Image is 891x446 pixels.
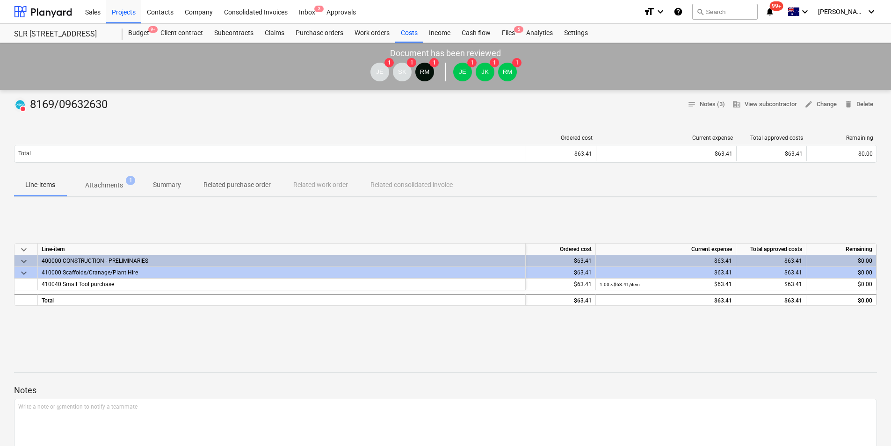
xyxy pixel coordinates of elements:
[801,97,840,112] button: Change
[155,24,209,43] div: Client contract
[740,279,802,290] div: $63.41
[600,135,733,141] div: Current expense
[38,294,526,306] div: Total
[512,58,522,67] span: 1
[529,279,592,290] div: $63.41
[655,6,666,17] i: keyboard_arrow_down
[25,180,55,190] p: Line-items
[600,295,732,307] div: $63.41
[696,8,704,15] span: search
[503,68,513,75] span: RM
[806,244,877,255] div: Remaining
[526,244,596,255] div: Ordered cost
[123,24,155,43] div: Budget
[844,99,873,110] span: Delete
[596,244,736,255] div: Current expense
[420,68,430,75] span: RM
[148,26,158,33] span: 9+
[498,63,517,81] div: Rowan MacDonald
[514,26,523,33] span: 5
[818,8,865,15] span: [PERSON_NAME]
[644,6,655,17] i: format_size
[810,255,872,267] div: $0.00
[740,135,803,141] div: Total approved costs
[398,68,406,75] span: SK
[18,244,29,255] span: keyboard_arrow_down
[804,99,837,110] span: Change
[496,24,521,43] a: Files5
[811,135,873,141] div: Remaining
[692,4,758,20] button: Search
[521,24,558,43] a: Analytics
[740,295,802,307] div: $63.41
[18,267,29,279] span: keyboard_arrow_down
[740,151,803,157] div: $63.41
[688,99,725,110] span: Notes (3)
[18,150,31,158] p: Total
[496,24,521,43] div: Files
[415,63,434,81] div: Rowan MacDonald
[558,24,594,43] a: Settings
[770,1,783,11] span: 99+
[600,267,732,279] div: $63.41
[14,385,877,396] p: Notes
[844,401,891,446] div: Chat Widget
[407,58,416,67] span: 1
[810,279,872,290] div: $0.00
[349,24,395,43] a: Work orders
[600,151,732,157] div: $63.41
[490,58,499,67] span: 1
[810,295,872,307] div: $0.00
[453,63,472,81] div: Jason Escobar
[476,63,494,81] div: John Keane
[85,180,123,190] p: Attachments
[456,24,496,43] a: Cash flow
[376,68,384,75] span: JE
[810,267,872,279] div: $0.00
[14,97,111,112] div: 8169/09632630
[530,135,593,141] div: Ordered cost
[684,97,729,112] button: Notes (3)
[290,24,349,43] a: Purchase orders
[18,256,29,267] span: keyboard_arrow_down
[600,282,640,287] small: 1.00 × $63.41 / item
[740,255,802,267] div: $63.41
[799,6,811,17] i: keyboard_arrow_down
[38,244,526,255] div: Line-item
[736,244,806,255] div: Total approved costs
[811,151,873,157] div: $0.00
[429,58,439,67] span: 1
[203,180,271,190] p: Related purchase order
[395,24,423,43] a: Costs
[674,6,683,17] i: Knowledge base
[530,151,592,157] div: $63.41
[153,180,181,190] p: Summary
[209,24,259,43] div: Subcontracts
[384,58,394,67] span: 1
[529,267,592,279] div: $63.41
[467,58,477,67] span: 1
[840,97,877,112] button: Delete
[481,68,489,75] span: JK
[423,24,456,43] a: Income
[459,68,466,75] span: JE
[259,24,290,43] a: Claims
[126,176,135,185] span: 1
[42,267,522,278] div: 410000 Scaffolds/Cranage/Plant Hire
[14,97,26,112] div: Invoice has been synced with Xero and its status is currently DELETED
[765,6,775,17] i: notifications
[804,100,813,108] span: edit
[14,29,111,39] div: SLR [STREET_ADDRESS]
[732,100,741,108] span: business
[123,24,155,43] a: Budget9+
[393,63,412,81] div: Sean Keane
[866,6,877,17] i: keyboard_arrow_down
